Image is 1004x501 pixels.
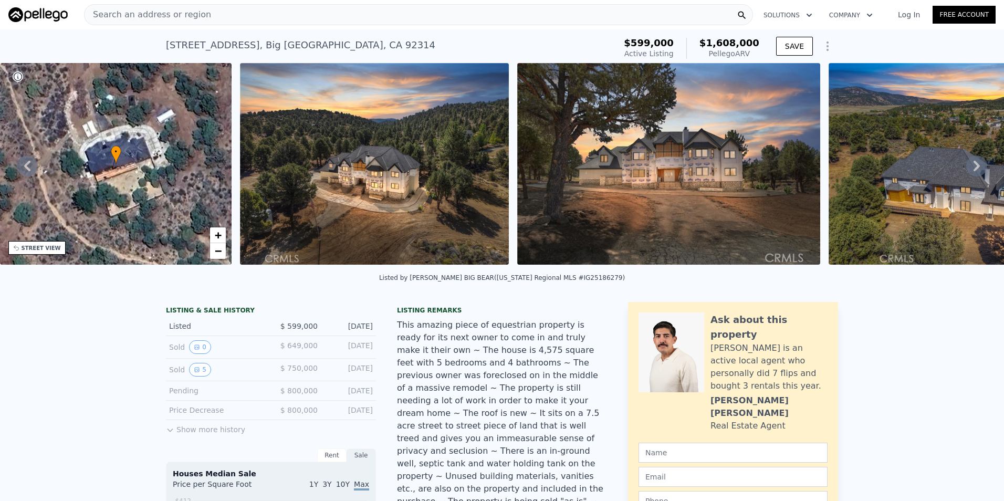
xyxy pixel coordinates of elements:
[699,37,759,48] span: $1,608,000
[326,321,373,331] div: [DATE]
[336,480,350,488] span: 10Y
[639,467,828,487] input: Email
[166,38,435,53] div: [STREET_ADDRESS] , Big [GEOGRAPHIC_DATA] , CA 92314
[624,37,674,48] span: $599,000
[169,385,263,396] div: Pending
[280,322,318,330] span: $ 599,000
[699,48,759,59] div: Pellego ARV
[821,6,881,25] button: Company
[280,406,318,414] span: $ 800,000
[173,468,369,479] div: Houses Median Sale
[639,443,828,463] input: Name
[885,9,933,20] a: Log In
[326,385,373,396] div: [DATE]
[169,321,263,331] div: Listed
[317,448,347,462] div: Rent
[354,480,369,490] span: Max
[169,405,263,415] div: Price Decrease
[215,244,222,257] span: −
[710,312,828,342] div: Ask about this property
[379,274,625,281] div: Listed by [PERSON_NAME] BIG BEAR ([US_STATE] Regional MLS #IG25186279)
[22,244,61,252] div: STREET VIEW
[169,363,263,377] div: Sold
[173,479,271,496] div: Price per Square Foot
[189,340,211,354] button: View historical data
[326,340,373,354] div: [DATE]
[326,405,373,415] div: [DATE]
[210,227,226,243] a: Zoom in
[397,306,607,315] div: Listing remarks
[166,420,245,435] button: Show more history
[326,363,373,377] div: [DATE]
[710,394,828,420] div: [PERSON_NAME] [PERSON_NAME]
[210,243,226,259] a: Zoom out
[755,6,821,25] button: Solutions
[169,340,263,354] div: Sold
[85,8,211,21] span: Search an address or region
[309,480,318,488] span: 1Y
[111,147,121,156] span: •
[933,6,996,24] a: Free Account
[710,420,786,432] div: Real Estate Agent
[166,306,376,317] div: LISTING & SALE HISTORY
[280,364,318,372] span: $ 750,000
[189,363,211,377] button: View historical data
[240,63,509,265] img: Sale: 167522513 Parcel: 14705657
[347,448,376,462] div: Sale
[624,49,674,58] span: Active Listing
[517,63,820,265] img: Sale: 167522513 Parcel: 14705657
[817,36,838,57] button: Show Options
[710,342,828,392] div: [PERSON_NAME] is an active local agent who personally did 7 flips and bought 3 rentals this year.
[111,145,121,164] div: •
[322,480,331,488] span: 3Y
[280,341,318,350] span: $ 649,000
[776,37,813,56] button: SAVE
[8,7,68,22] img: Pellego
[215,228,222,242] span: +
[280,387,318,395] span: $ 800,000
